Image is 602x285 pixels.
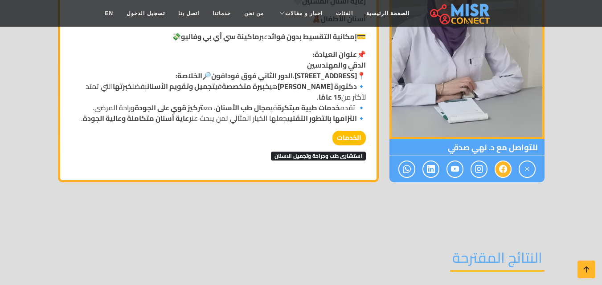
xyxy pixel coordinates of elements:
span: اخبار و مقالات [285,9,323,17]
strong: خبيرة متخصصة [222,80,270,93]
strong: دكتورة [PERSON_NAME] [278,80,357,93]
strong: الخلاصة: [176,69,202,82]
strong: عنوان العيادة: [313,48,357,61]
strong: تجميل وتقويم الأسنان [147,80,215,93]
a: اتصل بنا [172,5,206,22]
strong: ماكينة سي أي بي وفاليو [181,30,259,43]
a: استشارى طب وجراحة وتجميل الاسنان [271,149,366,162]
a: الفئات [329,5,360,22]
strong: التزامها بالتطور التقني [290,112,357,125]
strong: [STREET_ADDRESS] [295,69,357,82]
a: اخبار و مقالات [270,5,329,22]
a: EN [98,5,120,22]
strong: 15 عامًا [319,90,341,104]
img: main.misr_connect [430,2,490,24]
strong: خبرتها [113,80,132,93]
strong: الخدمات [332,131,366,145]
span: استشارى طب وجراحة وتجميل الاسنان [271,152,366,161]
strong: تركيز قوي على الجودة [135,101,203,114]
strong: الدقي والمهندسين [307,58,366,72]
p: 💳 عبر 💸 [71,31,366,42]
strong: الدور الثاني فوق فودافون [211,69,293,82]
a: تسجيل الدخول [120,5,171,22]
strong: خدمات طبية مبتكرة [277,101,340,114]
a: من نحن [238,5,270,22]
a: الصفحة الرئيسية [360,5,416,22]
p: 📌 📍 ، 🔎 🔹 هي في بفضل التي تمتد لأكثر من . 🔹 تقدم في ، مع وراحة المرضى. 🔹 يجعلها الخيار المثالي لم... [71,49,366,124]
strong: مجال طب الأسنان [216,101,270,114]
strong: رعاية أسنان متكاملة وعالية الجودة [83,112,192,125]
span: للتواصل مع د. نهي صدقي [389,139,545,156]
strong: إمكانية التقسيط بدون فوائد [268,30,357,43]
h2: النتائج المقترحة [450,249,545,272]
a: خدماتنا [206,5,238,22]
